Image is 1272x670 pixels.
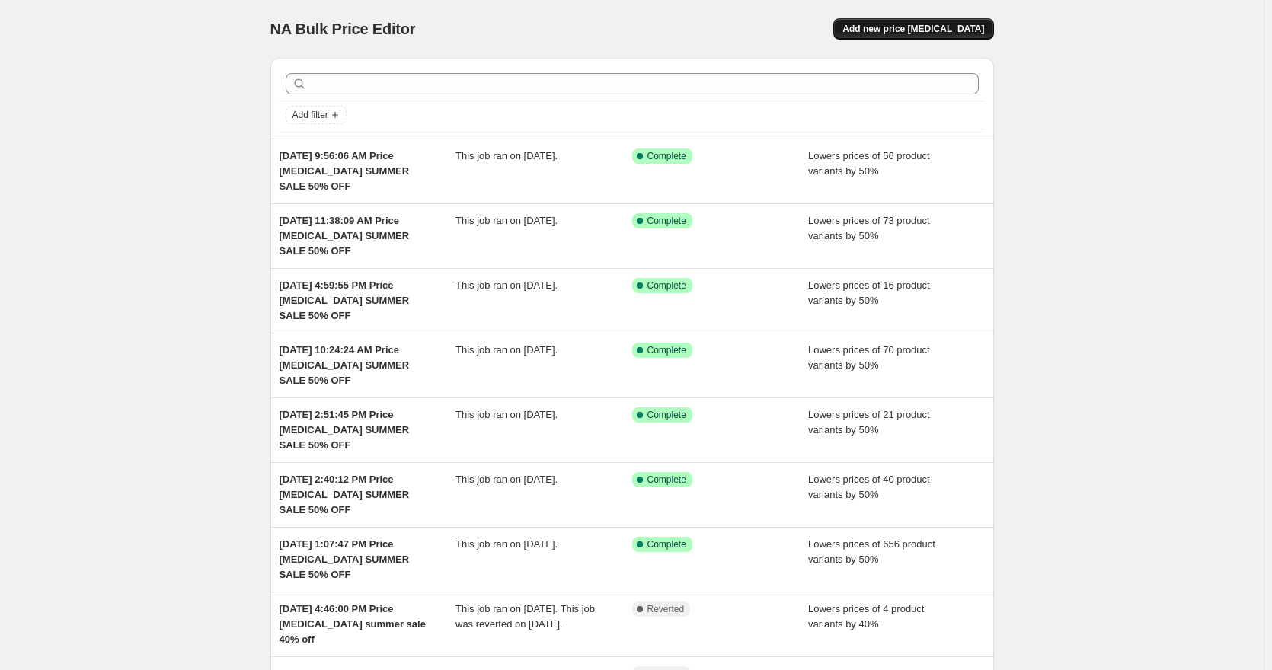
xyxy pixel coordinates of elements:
[270,21,416,37] span: NA Bulk Price Editor
[647,409,686,421] span: Complete
[280,409,410,451] span: [DATE] 2:51:45 PM Price [MEDICAL_DATA] SUMMER SALE 50% OFF
[455,279,558,291] span: This job ran on [DATE].
[280,603,426,645] span: [DATE] 4:46:00 PM Price [MEDICAL_DATA] summer sale 40% off
[280,474,410,515] span: [DATE] 2:40:12 PM Price [MEDICAL_DATA] SUMMER SALE 50% OFF
[455,409,558,420] span: This job ran on [DATE].
[808,409,930,435] span: Lowers prices of 21 product variants by 50%
[647,344,686,356] span: Complete
[647,279,686,292] span: Complete
[808,150,930,177] span: Lowers prices of 56 product variants by 50%
[286,106,347,124] button: Add filter
[292,109,328,121] span: Add filter
[647,603,685,615] span: Reverted
[280,215,410,257] span: [DATE] 11:38:09 AM Price [MEDICAL_DATA] SUMMER SALE 50% OFF
[808,279,930,306] span: Lowers prices of 16 product variants by 50%
[808,538,935,565] span: Lowers prices of 656 product variants by 50%
[808,215,930,241] span: Lowers prices of 73 product variants by 50%
[808,474,930,500] span: Lowers prices of 40 product variants by 50%
[647,150,686,162] span: Complete
[280,150,410,192] span: [DATE] 9:56:06 AM Price [MEDICAL_DATA] SUMMER SALE 50% OFF
[455,538,558,550] span: This job ran on [DATE].
[842,23,984,35] span: Add new price [MEDICAL_DATA]
[455,344,558,356] span: This job ran on [DATE].
[280,279,410,321] span: [DATE] 4:59:55 PM Price [MEDICAL_DATA] SUMMER SALE 50% OFF
[808,344,930,371] span: Lowers prices of 70 product variants by 50%
[455,215,558,226] span: This job ran on [DATE].
[833,18,993,40] button: Add new price [MEDICAL_DATA]
[455,474,558,485] span: This job ran on [DATE].
[280,538,410,580] span: [DATE] 1:07:47 PM Price [MEDICAL_DATA] SUMMER SALE 50% OFF
[647,215,686,227] span: Complete
[455,150,558,161] span: This job ran on [DATE].
[808,603,924,630] span: Lowers prices of 4 product variants by 40%
[455,603,595,630] span: This job ran on [DATE]. This job was reverted on [DATE].
[647,538,686,550] span: Complete
[647,474,686,486] span: Complete
[280,344,410,386] span: [DATE] 10:24:24 AM Price [MEDICAL_DATA] SUMMER SALE 50% OFF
